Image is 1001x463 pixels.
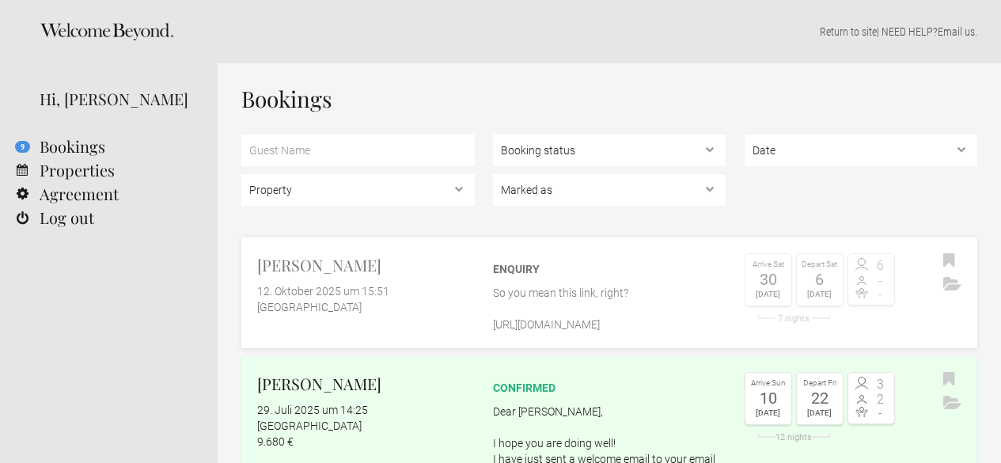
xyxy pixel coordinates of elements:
select: , , [493,135,726,166]
span: 3 [871,378,890,391]
div: [GEOGRAPHIC_DATA] [257,418,475,434]
button: Archive [939,392,965,416]
div: 12 nights [745,433,844,442]
flynt-date-display: 12. Oktober 2025 um 15:51 [257,285,389,298]
h1: Bookings [241,87,977,111]
div: Depart Fri [801,377,839,390]
p: So you mean this link, right? [URL][DOMAIN_NAME] [493,285,726,332]
div: [DATE] [801,287,839,302]
p: | NEED HELP? . [241,24,977,40]
div: 6 [801,271,839,287]
h2: [PERSON_NAME] [257,372,475,396]
span: - [871,275,890,287]
select: , , , [493,174,726,206]
a: [PERSON_NAME] 12. Oktober 2025 um 15:51 [GEOGRAPHIC_DATA] Enquiry So you mean this link, right? [... [241,237,977,348]
div: 22 [801,390,839,406]
div: Enquiry [493,261,726,277]
flynt-date-display: 29. Juli 2025 um 14:25 [257,404,368,416]
a: Return to site [820,25,877,38]
div: Hi, [PERSON_NAME] [40,87,194,111]
span: - [871,288,890,301]
div: Arrive Sat [749,258,787,271]
div: Depart Sat [801,258,839,271]
div: 7 nights [745,314,844,323]
select: , [745,135,978,166]
div: Arrive Sun [749,377,787,390]
flynt-currency: 9.680 € [257,435,294,448]
div: [DATE] [801,406,839,420]
button: Archive [939,273,965,297]
h2: [PERSON_NAME] [257,253,475,277]
flynt-notification-badge: 9 [15,141,30,153]
span: 6 [871,260,890,272]
span: - [871,407,890,419]
div: [GEOGRAPHIC_DATA] [257,299,475,315]
a: Email us [938,25,975,38]
div: 10 [749,390,787,406]
div: confirmed [493,380,726,396]
div: [DATE] [749,287,787,302]
input: Guest Name [241,135,475,166]
span: 2 [871,393,890,406]
div: [DATE] [749,406,787,420]
button: Bookmark [939,249,959,273]
button: Bookmark [939,368,959,392]
div: 30 [749,271,787,287]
